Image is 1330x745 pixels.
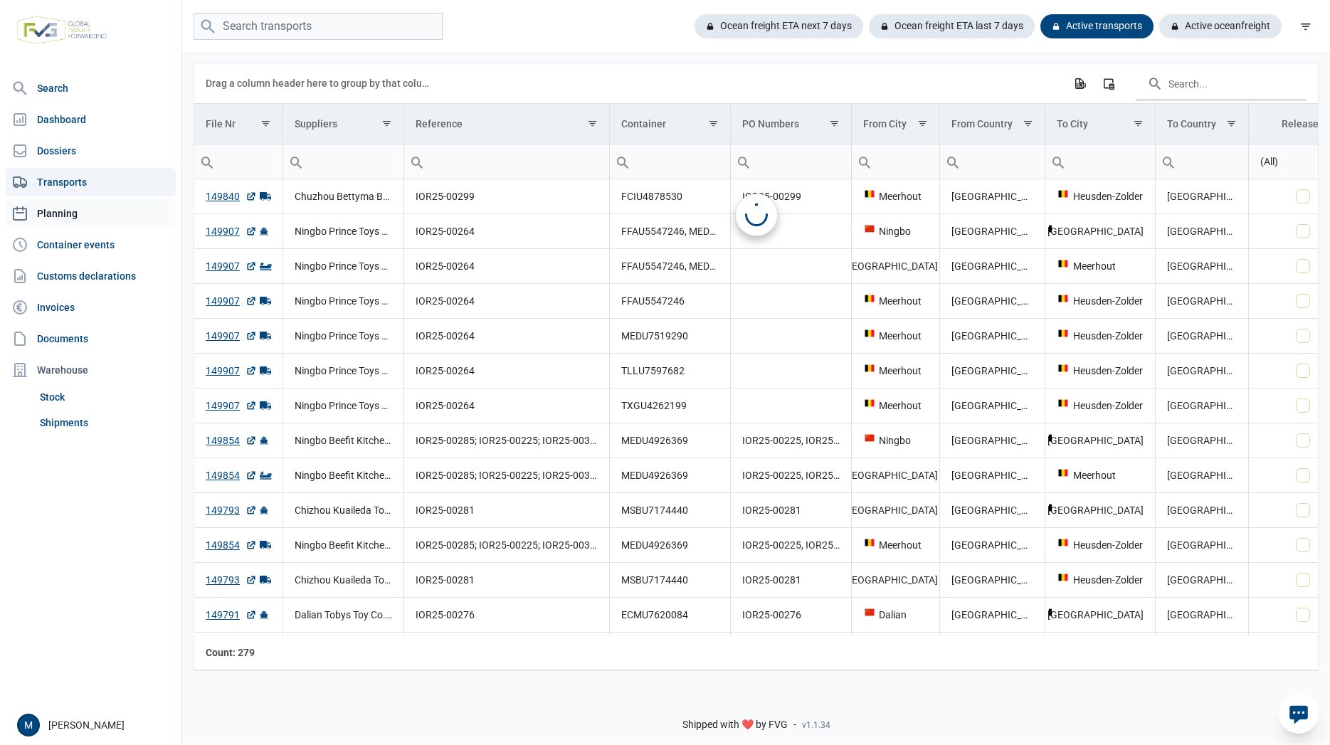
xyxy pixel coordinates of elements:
[939,528,1045,563] td: [GEOGRAPHIC_DATA]
[610,528,731,563] td: MEDU4926369
[863,538,928,552] div: Meerhout
[939,423,1045,458] td: [GEOGRAPHIC_DATA]
[17,714,40,736] button: M
[206,63,1307,103] div: Data grid toolbar
[1155,598,1249,633] td: [GEOGRAPHIC_DATA]
[206,645,272,660] div: File Nr Count: 279
[745,204,768,226] div: Loading...
[695,14,863,38] div: Ocean freight ETA next 7 days
[1057,608,1143,622] div: [GEOGRAPHIC_DATA]
[621,118,666,130] div: Container
[6,105,176,134] a: Dashboard
[1057,259,1143,273] div: Meerhout
[404,179,610,214] td: IOR25-00299
[863,189,928,204] div: Meerhout
[1282,118,1324,130] div: Released
[1155,214,1249,249] td: [GEOGRAPHIC_DATA]
[206,259,257,273] a: 149907
[206,364,257,378] a: 149907
[404,423,610,458] td: IOR25-00285; IOR25-00225; IOR25-00302
[194,144,283,179] td: Filter cell
[731,423,852,458] td: IOR25-00225, IOR25-00285, IOR25-00302
[1045,144,1154,179] input: Filter cell
[1156,144,1181,179] div: Search box
[404,389,610,423] td: IOR25-00264
[206,224,257,238] a: 149907
[194,63,1318,670] div: Data grid with 279 rows and 13 columns
[939,249,1045,284] td: [GEOGRAPHIC_DATA]
[34,384,176,410] a: Stock
[283,598,404,633] td: Dalian Tobys Toy Co., Ltd.
[283,389,404,423] td: Ningbo Prince Toys Co., Ltd.
[852,104,940,144] td: Column From City
[404,144,610,179] td: Filter cell
[587,118,598,129] span: Show filter options for column 'Reference'
[1155,423,1249,458] td: [GEOGRAPHIC_DATA]
[1057,189,1143,204] div: Heusden-Zolder
[939,284,1045,319] td: [GEOGRAPHIC_DATA]
[1057,573,1143,587] div: Heusden-Zolder
[610,493,731,528] td: MSBU7174440
[283,249,404,284] td: Ningbo Prince Toys Co., Ltd.
[1136,66,1307,100] input: Search in the data grid
[1159,14,1282,38] div: Active oceanfreight
[1155,319,1249,354] td: [GEOGRAPHIC_DATA]
[863,468,928,482] div: [GEOGRAPHIC_DATA]
[1057,538,1143,552] div: Heusden-Zolder
[404,249,610,284] td: IOR25-00264
[1155,528,1249,563] td: [GEOGRAPHIC_DATA]
[610,214,731,249] td: FFAU5547246, MEDU7519290, TLLU7597682, TXGU4262199
[404,354,610,389] td: IOR25-00264
[206,573,257,587] a: 149793
[869,14,1035,38] div: Ocean freight ETA last 7 days
[17,714,173,736] div: [PERSON_NAME]
[1226,118,1237,129] span: Show filter options for column 'To Country'
[206,189,257,204] a: 149840
[610,249,731,284] td: FFAU5547246, MEDU7519290, TLLU7597682, TXGU4262199
[829,118,840,129] span: Show filter options for column 'PO Numbers'
[283,144,403,179] input: Filter cell
[682,719,788,731] span: Shipped with ❤️ by FVG
[939,493,1045,528] td: [GEOGRAPHIC_DATA]
[731,598,852,633] td: IOR25-00276
[852,144,940,179] td: Filter cell
[863,503,928,517] div: [GEOGRAPHIC_DATA]
[1156,144,1249,179] input: Filter cell
[283,354,404,389] td: Ningbo Prince Toys Co., Ltd.
[863,433,928,448] div: Ningbo
[939,179,1045,214] td: [GEOGRAPHIC_DATA]
[283,458,404,493] td: Ningbo Beefit Kitchenware Co., Ltd.
[206,608,257,622] a: 149791
[708,118,719,129] span: Show filter options for column 'Container'
[939,319,1045,354] td: [GEOGRAPHIC_DATA]
[852,144,939,179] input: Filter cell
[731,144,851,179] input: Filter cell
[939,144,1045,179] td: Filter cell
[731,179,852,214] td: IOR25-00299
[1040,14,1154,38] div: Active transports
[6,262,176,290] a: Customs declarations
[1155,284,1249,319] td: [GEOGRAPHIC_DATA]
[194,104,283,144] td: Column File Nr
[6,199,176,228] a: Planning
[1057,468,1143,482] div: Meerhout
[1133,118,1144,129] span: Show filter options for column 'To City'
[6,168,176,196] a: Transports
[939,214,1045,249] td: [GEOGRAPHIC_DATA]
[1057,433,1143,448] div: [GEOGRAPHIC_DATA]
[260,118,271,129] span: Show filter options for column 'File Nr'
[206,398,257,413] a: 149907
[283,144,309,179] div: Search box
[1155,104,1249,144] td: Column To Country
[404,528,610,563] td: IOR25-00285; IOR25-00225; IOR25-00302
[6,293,176,322] a: Invoices
[1057,398,1143,413] div: Heusden-Zolder
[283,214,404,249] td: Ningbo Prince Toys Co., Ltd.
[863,294,928,308] div: Meerhout
[939,354,1045,389] td: [GEOGRAPHIC_DATA]
[194,144,220,179] div: Search box
[610,104,731,144] td: Column Container
[610,389,731,423] td: TXGU4262199
[1155,458,1249,493] td: [GEOGRAPHIC_DATA]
